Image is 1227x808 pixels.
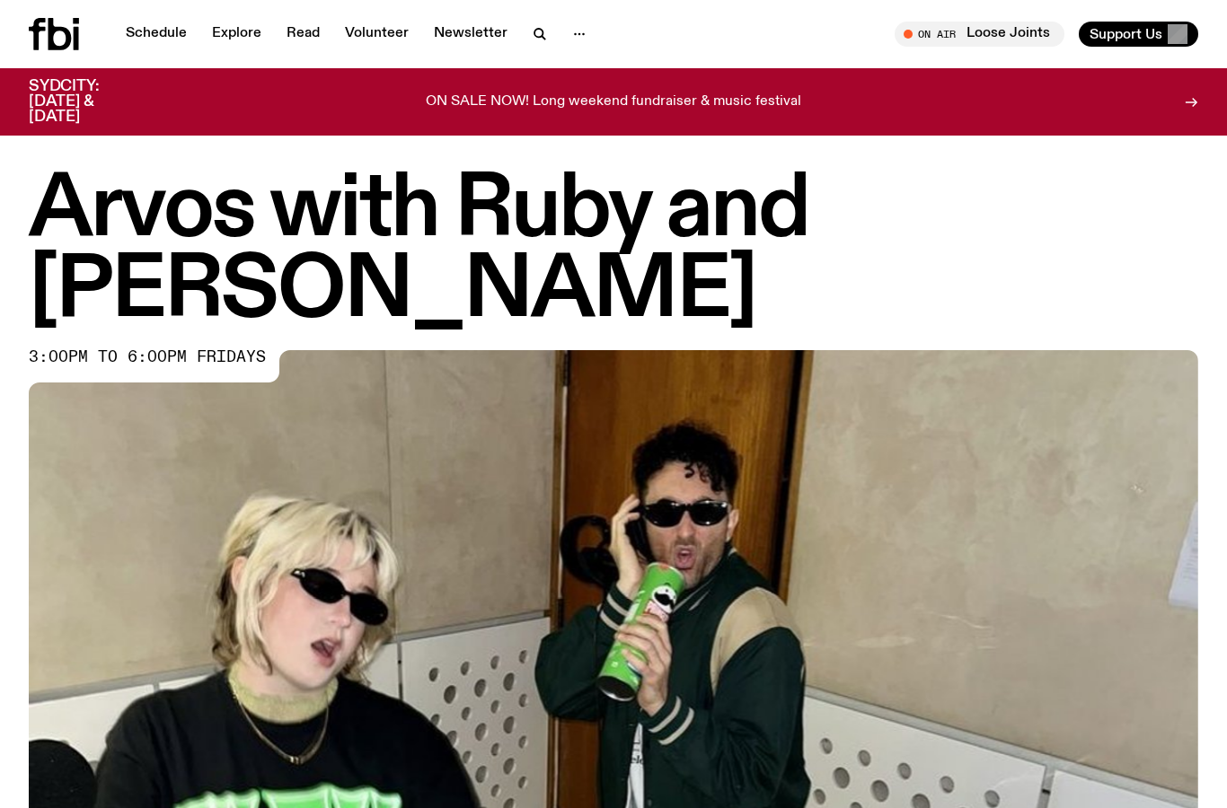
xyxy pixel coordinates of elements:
a: Schedule [115,22,198,47]
p: ON SALE NOW! Long weekend fundraiser & music festival [426,94,801,110]
h1: Arvos with Ruby and [PERSON_NAME] [29,171,1198,332]
a: Newsletter [423,22,518,47]
a: Read [276,22,331,47]
button: On AirLoose Joints [895,22,1064,47]
h3: SYDCITY: [DATE] & [DATE] [29,79,144,125]
button: Support Us [1079,22,1198,47]
span: Support Us [1090,26,1162,42]
span: 3:00pm to 6:00pm fridays [29,350,266,364]
a: Explore [201,22,272,47]
a: Volunteer [334,22,419,47]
